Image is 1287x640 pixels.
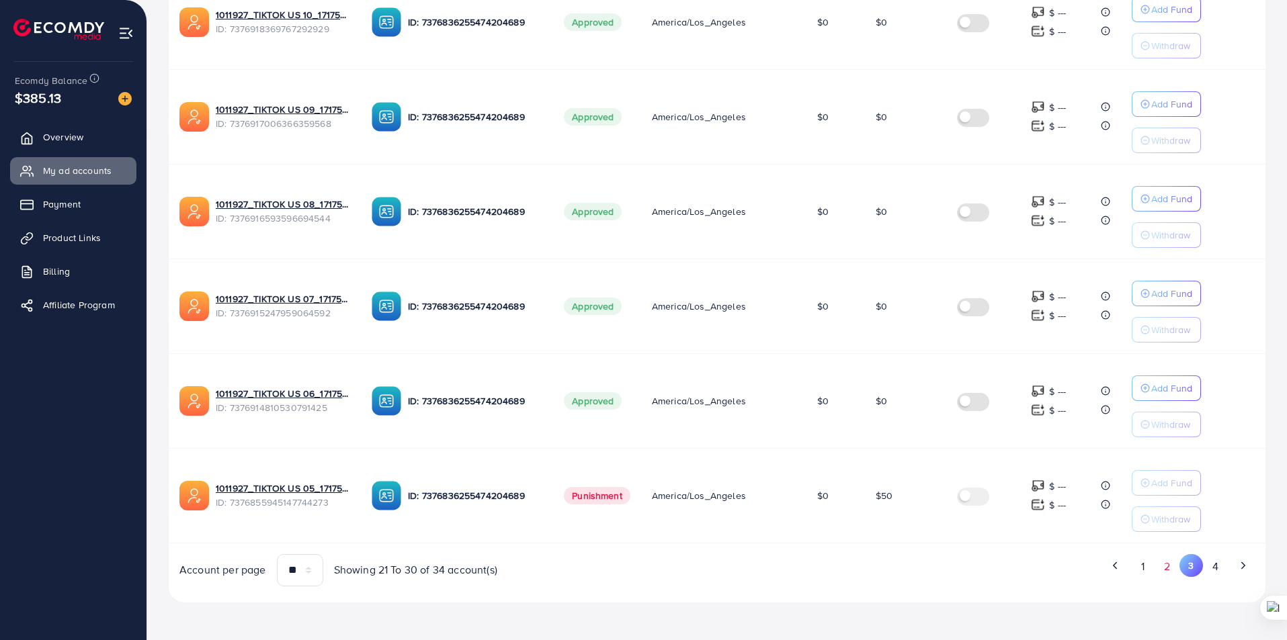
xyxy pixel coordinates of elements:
p: $ --- [1049,99,1066,116]
a: Affiliate Program [10,291,136,318]
p: $ --- [1049,213,1066,229]
img: top-up amount [1031,5,1045,19]
span: Billing [43,265,70,278]
img: ic-ads-acc.e4c84228.svg [179,197,209,226]
img: ic-ba-acc.ded83a64.svg [372,291,401,321]
button: Withdraw [1132,506,1201,532]
span: America/Los_Angeles [652,394,746,408]
span: America/Los_Angeles [652,15,746,29]
img: top-up amount [1031,100,1045,114]
button: Go to previous page [1104,554,1127,577]
div: <span class='underline'>1011927_TIKTOK US 09_1717572349349</span></br>7376917006366359568 [216,103,350,130]
span: ID: 7376916593596694544 [216,212,350,225]
span: ID: 7376915247959064592 [216,306,350,320]
span: Affiliate Program [43,298,115,312]
span: Overview [43,130,83,144]
p: ID: 7376836255474204689 [408,488,542,504]
img: ic-ba-acc.ded83a64.svg [372,102,401,132]
p: $ --- [1049,24,1066,40]
p: Add Fund [1151,475,1192,491]
p: Add Fund [1151,380,1192,396]
p: $ --- [1049,118,1066,134]
img: top-up amount [1031,195,1045,209]
span: America/Los_Angeles [652,205,746,218]
a: Product Links [10,224,136,251]
p: Add Fund [1151,1,1192,17]
span: $50 [876,489,892,502]
p: ID: 7376836255474204689 [408,298,542,314]
span: Approved [564,203,622,220]
span: $0 [817,110,829,124]
a: 1011927_TIKTOK US 05_1717558128461 [216,482,350,495]
button: Withdraw [1132,222,1201,248]
span: $0 [817,15,829,29]
a: My ad accounts [10,157,136,184]
span: $0 [876,110,887,124]
p: $ --- [1049,289,1066,305]
img: ic-ads-acc.e4c84228.svg [179,386,209,416]
img: ic-ads-acc.e4c84228.svg [179,102,209,132]
button: Withdraw [1132,412,1201,437]
span: Payment [43,197,81,211]
p: $ --- [1049,308,1066,324]
span: America/Los_Angeles [652,489,746,502]
button: Withdraw [1132,33,1201,58]
a: Billing [10,258,136,285]
a: 1011927_TIKTOK US 07_1717571937037 [216,292,350,306]
span: Product Links [43,231,101,244]
p: $ --- [1049,194,1066,210]
button: Add Fund [1132,91,1201,117]
p: $ --- [1049,383,1066,400]
img: ic-ba-acc.ded83a64.svg [372,197,401,226]
span: America/Los_Angeles [652,300,746,313]
button: Go to page 4 [1203,554,1227,579]
span: $0 [817,394,829,408]
span: Approved [564,392,622,410]
span: $0 [817,489,829,502]
img: ic-ads-acc.e4c84228.svg [179,481,209,510]
img: ic-ba-acc.ded83a64.svg [372,386,401,416]
div: <span class='underline'>1011927_TIKTOK US 07_1717571937037</span></br>7376915247959064592 [216,292,350,320]
img: ic-ba-acc.ded83a64.svg [372,481,401,510]
iframe: Chat [1230,580,1277,630]
div: <span class='underline'>1011927_TIKTOK US 08_1717572257477</span></br>7376916593596694544 [216,197,350,225]
span: Ecomdy Balance [15,74,87,87]
button: Add Fund [1132,470,1201,496]
p: Withdraw [1151,511,1190,527]
span: $0 [876,15,887,29]
button: Add Fund [1132,375,1201,401]
span: My ad accounts [43,164,112,177]
span: $385.13 [15,88,61,107]
button: Withdraw [1132,128,1201,153]
img: top-up amount [1031,24,1045,38]
span: $0 [817,205,829,218]
button: Go to page 1 [1131,554,1155,579]
p: ID: 7376836255474204689 [408,109,542,125]
a: 1011927_TIKTOK US 06_1717571842408 [216,387,350,400]
span: ID: 7376855945147744273 [216,496,350,509]
p: $ --- [1049,402,1066,418]
div: <span class='underline'>1011927_TIKTOK US 10_1717572671834</span></br>7376918369767292929 [216,8,350,36]
p: Withdraw [1151,322,1190,338]
span: $0 [876,205,887,218]
p: ID: 7376836255474204689 [408,393,542,409]
ul: Pagination [728,554,1255,579]
img: top-up amount [1031,214,1045,228]
span: $0 [817,300,829,313]
span: Punishment [564,487,630,504]
p: Add Fund [1151,285,1192,302]
a: 1011927_TIKTOK US 08_1717572257477 [216,197,350,211]
img: top-up amount [1031,308,1045,322]
img: logo [13,19,104,40]
button: Go to next page [1231,554,1255,577]
span: Showing 21 To 30 of 34 account(s) [334,562,497,578]
p: Withdraw [1151,132,1190,148]
p: $ --- [1049,478,1066,494]
span: ID: 7376917006366359568 [216,117,350,130]
div: <span class='underline'>1011927_TIKTOK US 06_1717571842408</span></br>7376914810530791425 [216,387,350,414]
button: Go to page 3 [1179,554,1203,577]
img: image [118,92,132,105]
a: 1011927_TIKTOK US 09_1717572349349 [216,103,350,116]
p: $ --- [1049,497,1066,513]
img: top-up amount [1031,479,1045,493]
